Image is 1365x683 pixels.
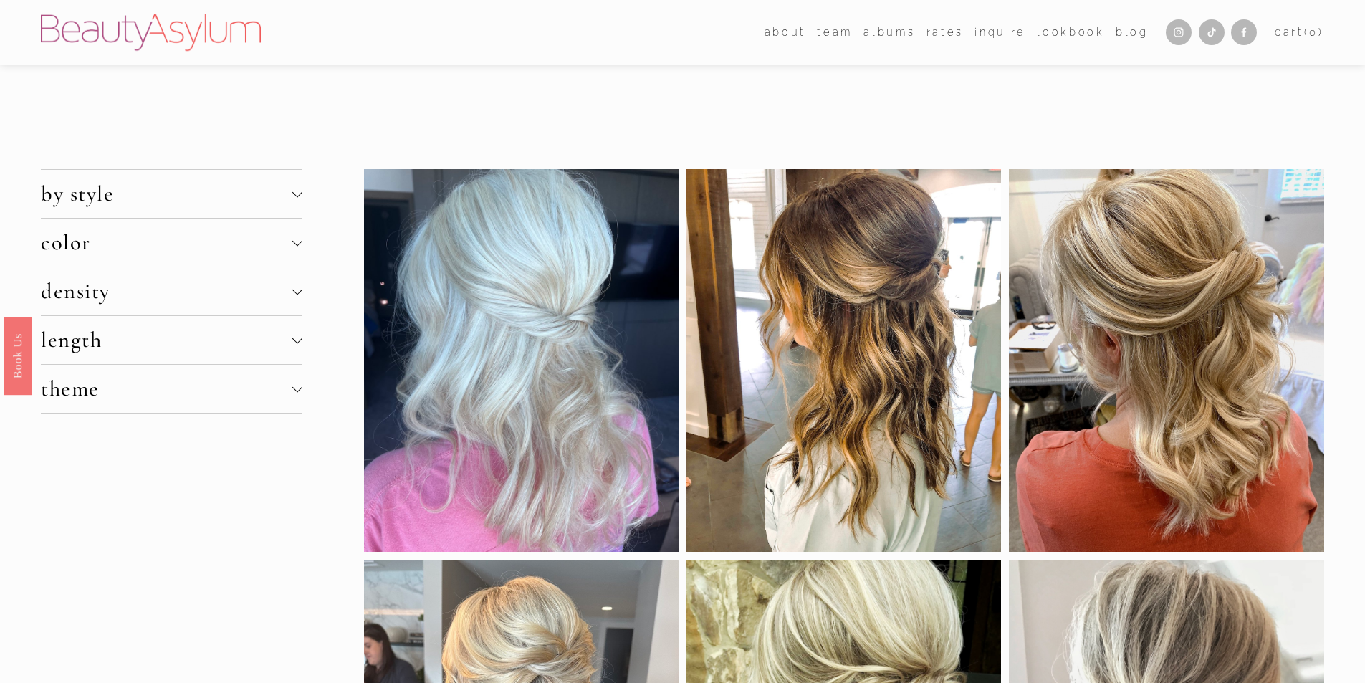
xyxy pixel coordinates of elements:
span: length [41,327,292,353]
a: Book Us [4,316,32,394]
a: Instagram [1166,19,1192,45]
button: color [41,219,302,267]
span: theme [41,376,292,402]
a: 0 items in cart [1275,23,1324,42]
span: 0 [1309,26,1318,38]
button: length [41,316,302,364]
span: team [817,23,853,42]
a: TikTok [1199,19,1225,45]
a: Lookbook [1037,22,1104,42]
a: Facebook [1231,19,1257,45]
a: folder dropdown [817,22,853,42]
span: ( ) [1304,26,1324,38]
a: Rates [926,22,964,42]
button: density [41,267,302,315]
a: albums [863,22,915,42]
a: folder dropdown [765,22,806,42]
button: by style [41,170,302,218]
img: Beauty Asylum | Bridal Hair &amp; Makeup Charlotte &amp; Atlanta [41,14,261,51]
button: theme [41,365,302,413]
span: by style [41,181,292,207]
a: Inquire [974,22,1026,42]
span: color [41,229,292,256]
a: Blog [1116,22,1149,42]
span: density [41,278,292,305]
span: about [765,23,806,42]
